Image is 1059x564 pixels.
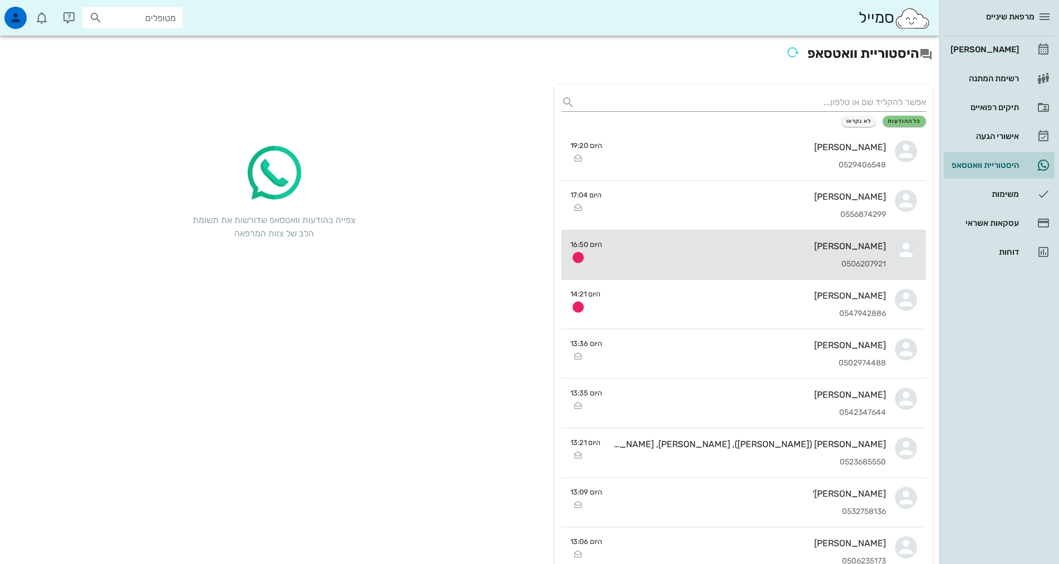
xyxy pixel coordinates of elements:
a: אישורי הגעה [944,123,1055,150]
div: עסקאות אשראי [948,219,1019,227]
div: תיקים רפואיים [948,103,1019,112]
small: היום 16:50 [570,239,602,250]
input: אפשר להקליד שם או טלפון... [579,93,926,111]
div: 0547942886 [609,309,886,319]
div: [PERSON_NAME] [948,45,1019,54]
a: דוחות [944,239,1055,265]
div: [PERSON_NAME] [611,142,886,152]
div: דוחות [948,248,1019,256]
div: [PERSON_NAME] [611,241,886,251]
div: [PERSON_NAME]' [611,488,886,499]
small: היום 13:21 [570,437,600,448]
div: 0523685550 [609,458,886,467]
small: היום 14:21 [570,289,600,299]
div: משימות [948,190,1019,199]
h2: היסטוריית וואטסאפ [7,42,933,67]
small: היום 19:20 [570,140,602,151]
span: מרפאת שיניים [986,12,1035,22]
div: צפייה בהודעות וואטסאפ שדורשות את תשומת הלב של צוות המרפאה [190,214,357,240]
div: [PERSON_NAME] ([PERSON_NAME]), [PERSON_NAME], [PERSON_NAME] [609,439,886,449]
div: [PERSON_NAME] [611,340,886,350]
div: 0556874299 [610,210,886,220]
small: היום 13:35 [570,388,602,398]
div: היסטוריית וואטסאפ [948,161,1019,170]
small: היום 13:06 [570,536,602,547]
span: כל ההודעות [888,118,921,125]
img: whatsapp-icon.2ee8d5f3.png [240,140,307,207]
div: [PERSON_NAME] [611,389,886,400]
small: היום 13:09 [570,487,602,497]
div: 0532758136 [611,507,886,517]
div: [PERSON_NAME] [610,191,886,202]
small: היום 13:36 [570,338,602,349]
img: SmileCloud logo [894,7,930,29]
div: 0502974488 [611,359,886,368]
button: כל ההודעות [883,116,926,127]
span: לא נקראו [846,118,871,125]
div: סמייל [859,6,930,30]
a: רשימת המתנה [944,65,1055,92]
div: [PERSON_NAME] [609,290,886,301]
div: אישורי הגעה [948,132,1019,141]
button: לא נקראו [841,116,876,127]
span: תג [33,9,40,16]
a: תגהיסטוריית וואטסאפ [944,152,1055,179]
a: [PERSON_NAME] [944,36,1055,63]
div: 0529406548 [611,161,886,170]
a: עסקאות אשראי [944,210,1055,236]
div: [PERSON_NAME] [611,538,886,548]
a: תיקים רפואיים [944,94,1055,121]
div: 0542347644 [611,408,886,418]
a: משימות [944,181,1055,207]
div: רשימת המתנה [948,74,1019,83]
div: 0506207921 [611,260,886,269]
small: היום 17:04 [570,190,602,200]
